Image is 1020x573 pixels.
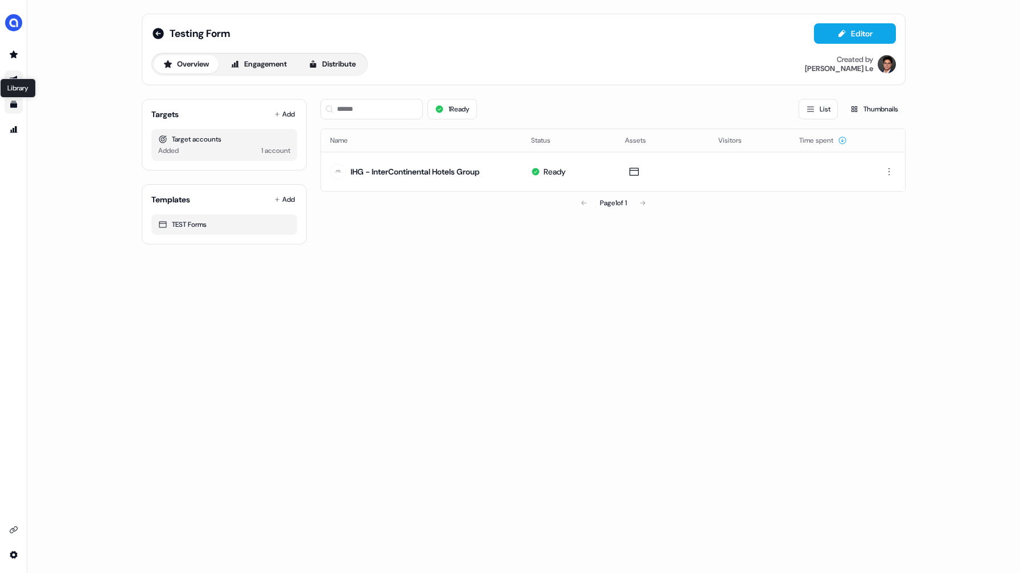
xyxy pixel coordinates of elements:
a: Go to integrations [5,546,23,564]
button: Add [272,192,297,207]
div: IHG - InterContinental Hotels Group [351,166,480,177]
button: Overview [154,55,219,73]
div: Targets [151,109,179,120]
a: Go to outbound experience [5,70,23,89]
div: TEST Forms [158,219,290,230]
button: Visitors [718,130,755,151]
button: 1Ready [427,99,477,119]
button: Thumbnails [842,99,906,119]
a: Go to attribution [5,121,23,139]
div: 1 account [261,145,290,156]
button: List [799,99,838,119]
a: Go to integrations [5,521,23,539]
button: Distribute [299,55,365,73]
button: Engagement [221,55,297,73]
img: Hugh [878,55,896,73]
a: Editor [814,29,896,41]
div: Page 1 of 1 [600,197,627,209]
button: Time spent [799,130,847,151]
div: Ready [544,166,566,177]
span: Testing Form [170,27,230,40]
div: Created by [837,55,873,64]
div: Added [158,145,179,156]
button: Add [272,106,297,122]
div: Target accounts [158,134,290,145]
th: Assets [616,129,710,152]
a: Go to templates [5,95,23,114]
div: Templates [151,194,190,205]
a: Go to prospects [5,45,23,64]
div: [PERSON_NAME] Le [805,64,873,73]
button: Status [531,130,564,151]
button: Editor [814,23,896,44]
button: Name [330,130,361,151]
